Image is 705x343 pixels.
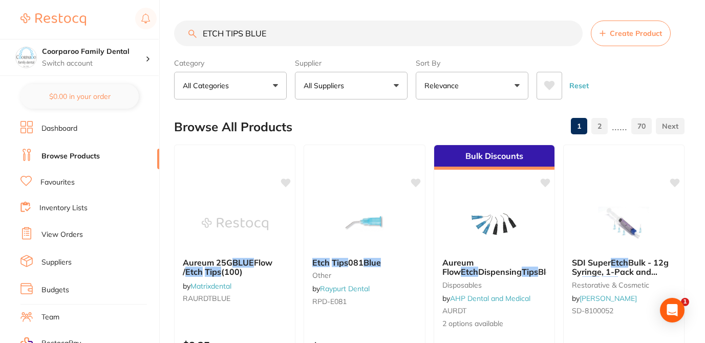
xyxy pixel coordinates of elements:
span: Black [538,267,560,277]
span: AURDT [442,306,466,315]
em: Tips [602,276,618,287]
span: by [572,294,637,303]
span: 081 [348,257,364,268]
span: Bulk - 12g Syringe, 1-Pack and 25 [572,257,669,287]
button: All Suppliers [295,72,408,99]
label: Sort By [416,58,528,68]
a: Raypurt Dental [320,284,370,293]
a: Budgets [41,285,69,295]
span: by [442,294,530,303]
a: Browse Products [41,151,100,162]
span: by [312,284,370,293]
a: 70 [631,116,652,136]
span: Aureum 25G [183,257,232,268]
em: BLUE [232,257,254,268]
div: Open Intercom Messenger [660,298,685,322]
em: Tips [522,267,538,277]
a: Inventory Lists [39,203,88,213]
label: Supplier [295,58,408,68]
img: Coorparoo Family Dental [16,47,36,68]
b: SDI Super Etch Bulk - 12g Syringe, 1-Pack and 25 Blue Tips [572,258,676,277]
b: Aureum 25G BLUE Flow / Etch Tips (100) [183,258,287,277]
span: by [183,281,231,291]
div: Bulk Discounts [434,145,554,170]
img: SDI Super Etch Bulk - 12g Syringe, 1-Pack and 25 Blue Tips [590,198,657,250]
button: $0.00 in your order [20,84,139,109]
em: Etch [185,267,203,277]
button: Relevance [416,72,528,99]
button: All Categories [174,72,287,99]
p: ...... [612,120,627,132]
img: Restocq Logo [20,13,86,26]
em: Tips [332,257,348,268]
span: Dispensing [478,267,522,277]
p: Switch account [42,58,145,69]
p: All Categories [183,80,233,91]
img: Aureum Flow Etch Dispensing Tips Black [461,198,527,250]
span: RAURDTBLUE [183,294,230,303]
span: RPD-E081 [312,297,347,306]
span: SDI Super [572,257,611,268]
a: Dashboard [41,124,77,134]
h4: Coorparoo Family Dental [42,47,145,57]
a: View Orders [41,230,83,240]
a: Favourites [40,177,75,188]
img: Etch Tips 081 Blue [331,198,398,250]
a: 2 [591,116,608,136]
em: Etch [611,257,628,268]
small: restorative & cosmetic [572,281,676,289]
p: All Suppliers [304,80,348,91]
a: Suppliers [41,257,72,268]
a: AHP Dental and Medical [450,294,530,303]
a: Restocq Logo [20,8,86,31]
h2: Browse All Products [174,120,292,134]
img: Aureum 25G BLUE Flow / Etch Tips (100) [202,198,268,250]
span: (100) [221,267,243,277]
small: disposables [442,281,546,289]
p: Relevance [424,80,463,91]
button: Create Product [591,21,671,46]
span: 2 options available [442,319,546,329]
a: [PERSON_NAME] [580,294,637,303]
em: Blue [582,276,600,287]
em: Etch [461,267,478,277]
a: Matrixdental [190,281,231,291]
label: Category [174,58,287,68]
small: other [312,271,416,279]
b: Etch Tips 081 Blue [312,258,416,267]
span: Aureum Flow [442,257,474,277]
span: Create Product [610,29,662,37]
a: Team [41,312,59,322]
span: SD-8100052 [572,306,613,315]
b: Aureum Flow Etch Dispensing Tips Black [442,258,546,277]
button: Reset [566,72,592,99]
em: Etch [312,257,330,268]
span: 1 [681,298,689,306]
span: Flow / [183,257,272,277]
a: 1 [571,116,587,136]
em: Tips [205,267,221,277]
input: Search Products [174,21,583,46]
em: Blue [364,257,381,268]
